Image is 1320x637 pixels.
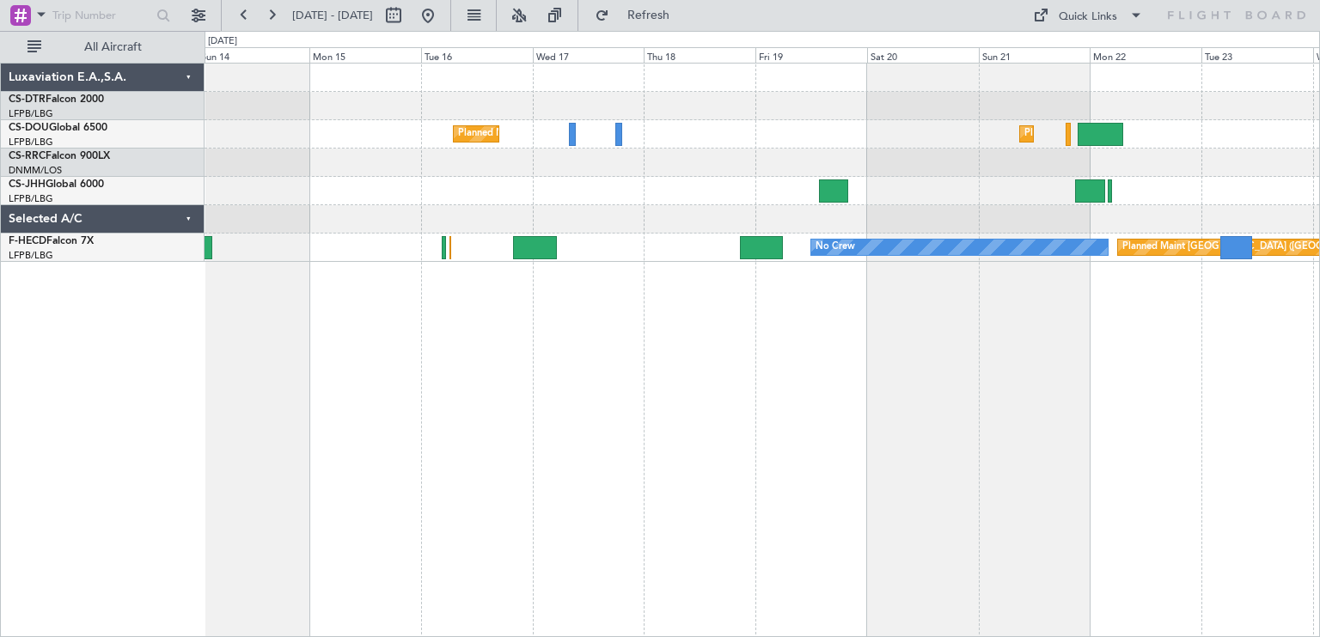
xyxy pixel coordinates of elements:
[9,136,53,149] a: LFPB/LBG
[1059,9,1117,26] div: Quick Links
[9,179,104,190] a: CS-JHHGlobal 6000
[9,94,46,105] span: CS-DTR
[9,179,46,190] span: CS-JHH
[1024,121,1295,147] div: Planned Maint [GEOGRAPHIC_DATA] ([GEOGRAPHIC_DATA])
[9,236,46,246] span: F-HECD
[421,47,533,63] div: Tue 16
[9,151,46,161] span: CS-RRC
[52,3,151,28] input: Trip Number
[292,8,373,23] span: [DATE] - [DATE]
[979,47,1091,63] div: Sun 21
[1090,47,1201,63] div: Mon 22
[458,121,729,147] div: Planned Maint [GEOGRAPHIC_DATA] ([GEOGRAPHIC_DATA])
[9,164,62,177] a: DNMM/LOS
[9,94,104,105] a: CS-DTRFalcon 2000
[198,47,309,63] div: Sun 14
[45,41,181,53] span: All Aircraft
[867,47,979,63] div: Sat 20
[1201,47,1313,63] div: Tue 23
[19,33,186,61] button: All Aircraft
[816,234,855,260] div: No Crew
[9,249,53,262] a: LFPB/LBG
[644,47,755,63] div: Thu 18
[9,151,110,161] a: CS-RRCFalcon 900LX
[9,236,94,246] a: F-HECDFalcon 7X
[613,9,685,21] span: Refresh
[9,123,107,133] a: CS-DOUGlobal 6500
[9,192,53,205] a: LFPB/LBG
[1024,2,1152,29] button: Quick Links
[533,47,645,63] div: Wed 17
[309,47,421,63] div: Mon 15
[9,123,49,133] span: CS-DOU
[9,107,53,120] a: LFPB/LBG
[208,34,237,49] div: [DATE]
[587,2,690,29] button: Refresh
[755,47,867,63] div: Fri 19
